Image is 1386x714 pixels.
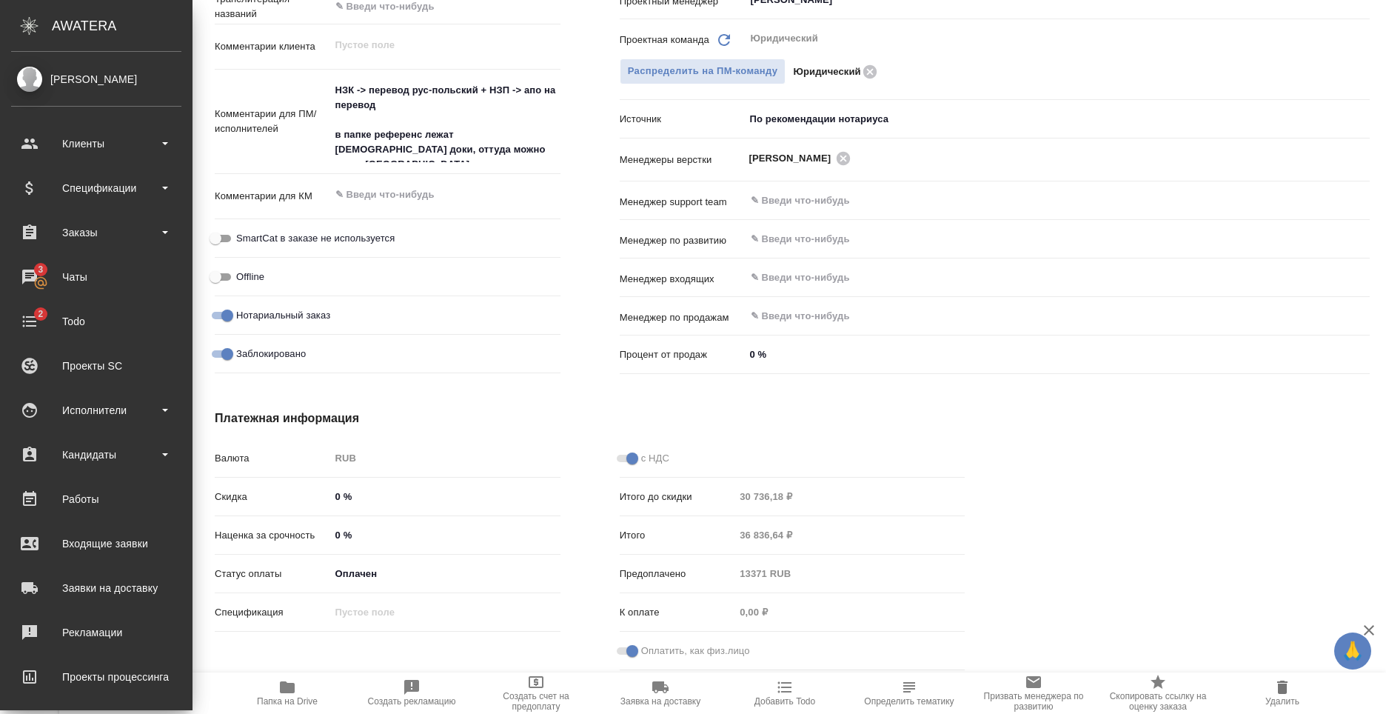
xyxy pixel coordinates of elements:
[236,231,395,246] span: SmartCat в заказе не используется
[236,347,306,361] span: Заблокировано
[723,673,847,714] button: Добавить Todo
[11,666,181,688] div: Проекты процессинга
[864,696,954,707] span: Определить тематику
[236,308,330,323] span: Нотариальный заказ
[330,78,560,162] textarea: НЗК -> перевод рус-польский + НЗП -> апо на перевод в папке референс лежат [DEMOGRAPHIC_DATA] док...
[4,481,189,518] a: Работы
[330,446,560,471] div: RUB
[4,347,189,384] a: Проекты SC
[215,605,330,620] p: Спецификация
[215,107,330,136] p: Комментарии для ПМ/исполнителей
[1362,238,1365,241] button: Open
[1362,157,1365,160] button: Open
[620,347,745,362] p: Процент от продаж
[11,533,181,555] div: Входящие заявки
[749,269,1316,287] input: ✎ Введи что-нибудь
[330,486,560,507] input: ✎ Введи что-нибудь
[1340,635,1365,667] span: 🙏
[11,355,181,377] div: Проекты SC
[847,673,971,714] button: Определить тематику
[215,189,330,204] p: Комментарии для КМ
[1362,315,1365,318] button: Open
[349,673,474,714] button: Создать рекламацию
[4,658,189,695] a: Проекты процессинга
[4,303,189,340] a: 2Todo
[11,133,181,155] div: Клиенты
[29,307,52,321] span: 2
[793,64,860,79] p: Юридический
[620,696,700,707] span: Заявка на доставку
[11,221,181,244] div: Заказы
[620,490,735,504] p: Итого до скидки
[745,344,1370,365] input: ✎ Введи что-нибудь
[641,451,669,466] span: с НДС
[11,577,181,599] div: Заявки на доставку
[749,151,840,166] span: [PERSON_NAME]
[330,601,560,623] input: Пустое поле
[215,490,330,504] p: Скидка
[734,563,965,584] input: Пустое поле
[971,673,1096,714] button: Призвать менеджера по развитию
[628,63,778,80] span: Распределить на ПМ-команду
[1334,633,1371,670] button: 🙏
[11,621,181,644] div: Рекламации
[749,307,1316,325] input: ✎ Введи что-нибудь
[749,149,856,167] div: [PERSON_NAME]
[1362,276,1365,279] button: Open
[745,107,1370,132] div: По рекомендации нотариуса
[4,258,189,296] a: 3Чаты
[4,614,189,651] a: Рекламации
[11,71,181,87] div: [PERSON_NAME]
[641,644,750,658] span: Оплатить, как физ.лицо
[620,112,745,127] p: Источник
[474,673,598,714] button: Создать счет на предоплату
[754,696,815,707] span: Добавить Todo
[215,567,330,581] p: Статус оплаты
[29,262,52,277] span: 3
[734,486,965,507] input: Пустое поле
[620,59,786,84] span: В заказе уже есть ответственный ПМ или ПМ группа
[1096,673,1220,714] button: Скопировать ссылку на оценку заказа
[257,696,318,707] span: Папка на Drive
[215,39,330,54] p: Комментарии клиента
[11,488,181,510] div: Работы
[749,192,1316,210] input: ✎ Введи что-нибудь
[215,528,330,543] p: Наценка за срочность
[11,177,181,199] div: Спецификации
[620,59,786,84] button: Распределить на ПМ-команду
[620,605,735,620] p: К оплате
[11,444,181,466] div: Кандидаты
[1105,691,1211,712] span: Скопировать ссылку на оценку заказа
[598,673,723,714] button: Заявка на доставку
[620,272,745,287] p: Менеджер входящих
[225,673,349,714] button: Папка на Drive
[368,696,456,707] span: Создать рекламацию
[620,233,745,248] p: Менеджер по развитию
[620,33,709,47] p: Проектная команда
[620,528,735,543] p: Итого
[330,561,560,587] div: Оплачен
[11,266,181,288] div: Чаты
[11,399,181,421] div: Исполнители
[1220,673,1345,714] button: Удалить
[330,524,560,546] input: ✎ Введи что-нибудь
[620,153,745,167] p: Менеджеры верстки
[11,310,181,333] div: Todo
[483,691,589,712] span: Создать счет на предоплату
[215,410,965,427] h4: Платежная информация
[620,195,745,210] p: Менеджер support team
[52,11,192,41] div: AWATERA
[215,451,330,466] p: Валюта
[1362,199,1365,202] button: Open
[1265,696,1299,707] span: Удалить
[749,230,1316,248] input: ✎ Введи что-нибудь
[4,525,189,562] a: Входящие заявки
[734,601,965,623] input: Пустое поле
[734,524,965,546] input: Пустое поле
[620,567,735,581] p: Предоплачено
[4,570,189,607] a: Заявки на доставку
[980,691,1087,712] span: Призвать менеджера по развитию
[236,270,264,284] span: Offline
[620,310,745,325] p: Менеджер по продажам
